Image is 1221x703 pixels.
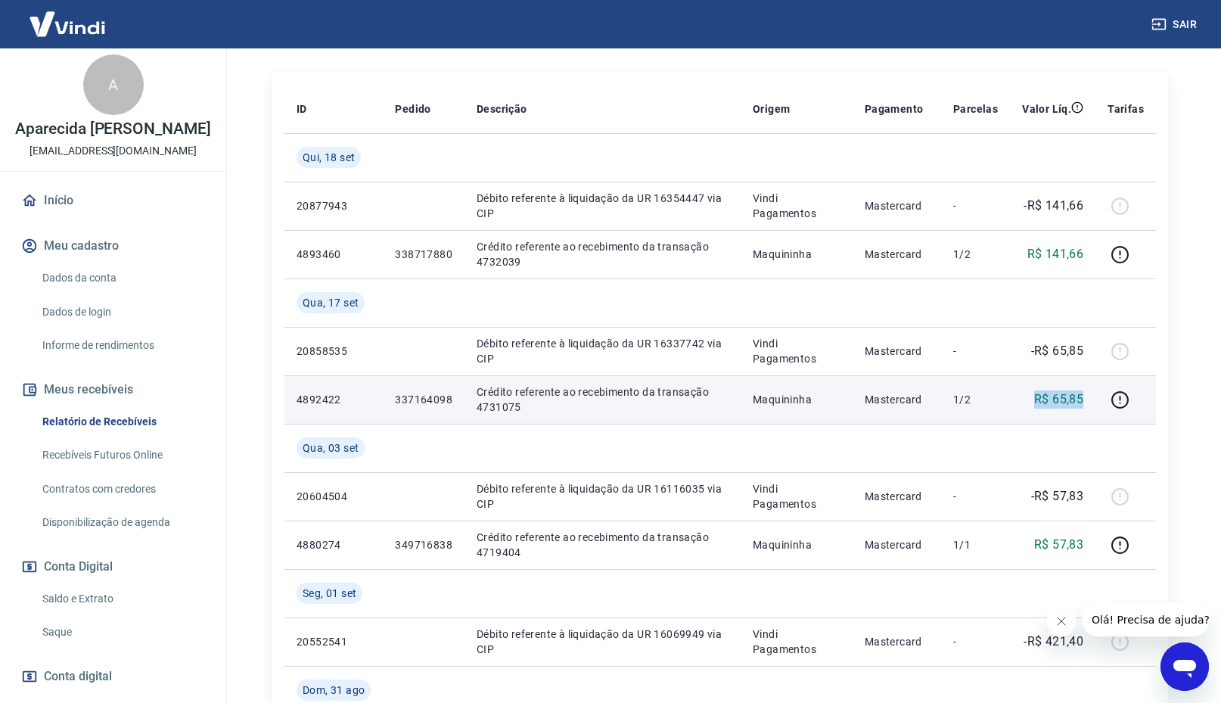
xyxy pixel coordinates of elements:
a: Informe de rendimentos [36,330,208,361]
a: Dados da conta [36,263,208,294]
span: Olá! Precisa de ajuda? [9,11,127,23]
p: Descrição [477,101,527,117]
p: -R$ 65,85 [1031,342,1084,360]
p: 4892422 [297,392,371,407]
button: Meu cadastro [18,229,208,263]
p: R$ 141,66 [1027,245,1084,263]
div: A [83,54,144,115]
p: 4880274 [297,537,371,552]
p: Pedido [395,101,430,117]
p: Débito referente à liquidação da UR 16116035 via CIP [477,481,729,512]
a: Saldo e Extrato [36,583,208,614]
p: 20604504 [297,489,371,504]
p: 349716838 [395,537,452,552]
p: 337164098 [395,392,452,407]
p: Aparecida [PERSON_NAME] [15,121,211,137]
span: Seg, 01 set [303,586,356,601]
p: Mastercard [865,489,929,504]
a: Contratos com credores [36,474,208,505]
p: Débito referente à liquidação da UR 16354447 via CIP [477,191,729,221]
p: R$ 65,85 [1034,390,1083,409]
p: -R$ 57,83 [1031,487,1084,505]
a: Disponibilização de agenda [36,507,208,538]
p: Mastercard [865,198,929,213]
p: - [953,489,998,504]
p: Tarifas [1108,101,1144,117]
p: Pagamento [865,101,924,117]
p: Crédito referente ao recebimento da transação 4731075 [477,384,729,415]
p: Origem [753,101,790,117]
button: Meus recebíveis [18,373,208,406]
p: Mastercard [865,247,929,262]
p: 1/2 [953,392,998,407]
p: Maquininha [753,537,840,552]
a: Início [18,184,208,217]
p: 1/1 [953,537,998,552]
p: Vindi Pagamentos [753,336,840,366]
p: 20877943 [297,198,371,213]
p: 4893460 [297,247,371,262]
span: Qua, 17 set [303,295,359,310]
p: 338717880 [395,247,452,262]
p: ID [297,101,307,117]
span: Conta digital [44,666,112,687]
p: - [953,198,998,213]
p: Mastercard [865,344,929,359]
a: Recebíveis Futuros Online [36,440,208,471]
p: Vindi Pagamentos [753,191,840,221]
a: Saque [36,617,208,648]
iframe: Mensagem da empresa [1083,603,1209,636]
p: Crédito referente ao recebimento da transação 4719404 [477,530,729,560]
p: Mastercard [865,537,929,552]
p: Valor Líq. [1022,101,1071,117]
button: Sair [1148,11,1203,39]
a: Dados de login [36,297,208,328]
span: Qua, 03 set [303,440,359,456]
p: [EMAIL_ADDRESS][DOMAIN_NAME] [30,143,197,159]
p: Maquininha [753,392,840,407]
p: -R$ 141,66 [1024,197,1083,215]
p: 20858535 [297,344,371,359]
a: Relatório de Recebíveis [36,406,208,437]
p: Débito referente à liquidação da UR 16337742 via CIP [477,336,729,366]
p: - [953,634,998,649]
p: 20552541 [297,634,371,649]
p: Maquininha [753,247,840,262]
span: Qui, 18 set [303,150,355,165]
p: Crédito referente ao recebimento da transação 4732039 [477,239,729,269]
p: Mastercard [865,634,929,649]
p: Débito referente à liquidação da UR 16069949 via CIP [477,627,729,657]
p: R$ 57,83 [1034,536,1083,554]
p: Mastercard [865,392,929,407]
img: Vindi [18,1,117,47]
button: Conta Digital [18,550,208,583]
p: Vindi Pagamentos [753,627,840,657]
iframe: Fechar mensagem [1046,606,1077,636]
span: Dom, 31 ago [303,683,365,698]
a: Conta digital [18,660,208,693]
p: Parcelas [953,101,998,117]
p: 1/2 [953,247,998,262]
p: - [953,344,998,359]
p: -R$ 421,40 [1024,633,1083,651]
iframe: Botão para abrir a janela de mensagens [1160,642,1209,691]
p: Vindi Pagamentos [753,481,840,512]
